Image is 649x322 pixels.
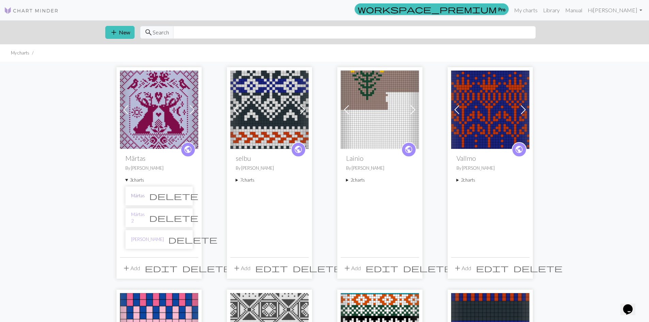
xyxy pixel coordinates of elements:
[343,263,351,273] span: add
[255,263,288,273] span: edit
[230,262,253,275] button: Add
[125,154,193,162] h2: Märtas
[513,263,562,273] span: delete
[401,142,416,157] a: public
[341,71,419,149] img: Lainio
[236,165,303,171] p: By [PERSON_NAME]
[355,3,509,15] a: Pro
[512,142,527,157] a: public
[4,6,59,15] img: Logo
[120,71,198,149] img: Märtas
[145,211,203,224] button: Delete chart
[358,4,497,14] span: workspace_premium
[346,177,414,183] summary: 2charts
[511,262,565,275] button: Delete
[236,154,303,162] h2: selbu
[401,262,454,275] button: Delete
[341,106,419,112] a: Lainio
[403,263,452,273] span: delete
[145,263,177,273] span: edit
[131,236,164,243] a: [PERSON_NAME]
[149,213,198,223] span: delete
[457,154,524,162] h2: Vallmo
[184,143,192,156] i: public
[168,235,217,244] span: delete
[233,263,241,273] span: add
[125,177,193,183] summary: 3charts
[131,211,145,224] a: Märtas 2
[144,28,153,37] span: search
[145,264,177,272] i: Edit
[363,262,401,275] button: Edit
[476,263,509,273] span: edit
[294,143,303,156] i: public
[11,50,29,56] li: My charts
[142,262,180,275] button: Edit
[149,191,198,201] span: delete
[230,106,309,112] a: selbu
[451,262,474,275] button: Add
[294,144,303,155] span: public
[125,165,193,171] p: By [PERSON_NAME]
[474,262,511,275] button: Edit
[255,264,288,272] i: Edit
[366,264,398,272] i: Edit
[181,142,196,157] a: public
[293,263,342,273] span: delete
[184,144,192,155] span: public
[620,295,642,315] iframe: chat widget
[164,233,222,246] button: Delete chart
[182,263,231,273] span: delete
[451,71,529,149] img: Vallmo
[236,177,303,183] summary: 7charts
[515,144,523,155] span: public
[131,193,145,199] a: Märtas
[515,143,523,156] i: public
[122,263,130,273] span: add
[230,71,309,149] img: selbu
[457,177,524,183] summary: 2charts
[145,189,203,202] button: Delete chart
[153,28,169,36] span: Search
[404,144,413,155] span: public
[562,3,585,17] a: Manual
[346,154,414,162] h2: Lainio
[585,3,645,17] a: Hi[PERSON_NAME]
[105,26,135,39] button: New
[120,262,142,275] button: Add
[180,262,234,275] button: Delete
[476,264,509,272] i: Edit
[341,262,363,275] button: Add
[453,263,462,273] span: add
[404,143,413,156] i: public
[457,165,524,171] p: By [PERSON_NAME]
[346,165,414,171] p: By [PERSON_NAME]
[291,142,306,157] a: public
[253,262,290,275] button: Edit
[110,28,118,37] span: add
[451,106,529,112] a: Vallmo
[511,3,540,17] a: My charts
[290,262,344,275] button: Delete
[540,3,562,17] a: Library
[366,263,398,273] span: edit
[120,106,198,112] a: Märtas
